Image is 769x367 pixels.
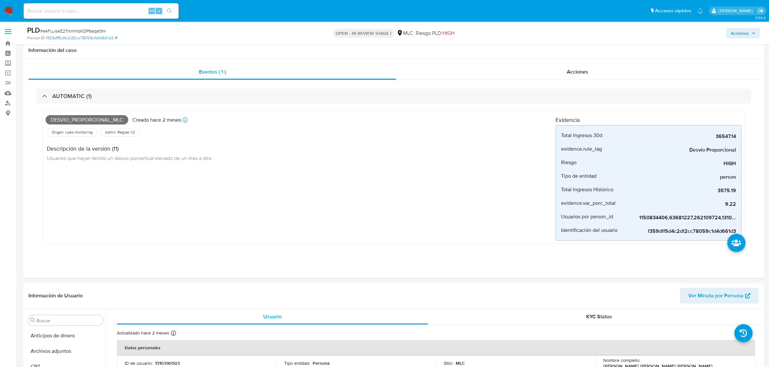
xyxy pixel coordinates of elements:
button: Buscar [30,318,35,323]
p: ID de usuario : [125,360,152,366]
b: Person ID [27,35,45,41]
span: Eventos ( 1 ) [199,68,226,75]
p: Actualizado hace 2 meses [117,330,169,336]
button: Acciones [726,28,760,38]
h3: AUTOMATIC (1) [52,93,92,100]
button: Ver Mirada por Persona [680,288,759,303]
div: MLC [397,30,413,37]
span: HIGH [442,29,454,37]
b: PLD [27,25,40,35]
a: Salir [757,7,764,14]
a: f359dff5d4c2df2cc78059c1d4d661d3 [46,35,118,41]
input: Buscar [36,318,100,323]
span: Accesos rápidos [655,7,691,14]
span: Origen: rules-monitoring [51,130,93,135]
span: Acciones [567,68,588,75]
button: Archivos adjuntos [25,343,106,359]
input: Buscar usuario o caso... [24,7,179,15]
p: Persona [313,360,330,366]
p: OPEN - IN REVIEW STAGE I [333,29,394,38]
p: MLC [456,360,465,366]
th: Datos personales [117,340,755,355]
span: Alt [149,8,154,14]
button: Anticipos de dinero [25,328,106,343]
p: 1310390503 [155,360,180,366]
p: valentina.fiuri@mercadolibre.com [719,8,755,14]
span: Admin. Reglas V2 [104,130,136,135]
h1: Información de Usuario [28,293,83,299]
span: Desvio_proporcional_mlc [46,115,128,125]
p: Tipo entidad : [284,360,310,366]
span: Acciones [731,28,749,38]
button: search-icon [163,6,176,15]
span: Riesgo PLD: [416,30,454,37]
span: s [158,8,160,14]
span: Usuario [263,313,282,320]
span: Ver Mirada por Persona [688,288,743,303]
span: KYC Status [586,313,612,320]
p: Creado hace 2 meses [132,116,181,124]
span: Usuarios que hayan tenido un desvio porcentual elevado de un mes a otro. [47,154,213,162]
h1: Información del caso [28,47,759,54]
div: AUTOMATIC (1) [36,89,751,104]
p: Sitio : [444,360,453,366]
h4: Descripción de la versión (11) [47,145,213,152]
span: # eeFuJsAE2TmmNdKOP6aqat9m [40,28,106,34]
p: Nombre completo : [603,357,640,363]
a: Notificaciones [698,8,703,14]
